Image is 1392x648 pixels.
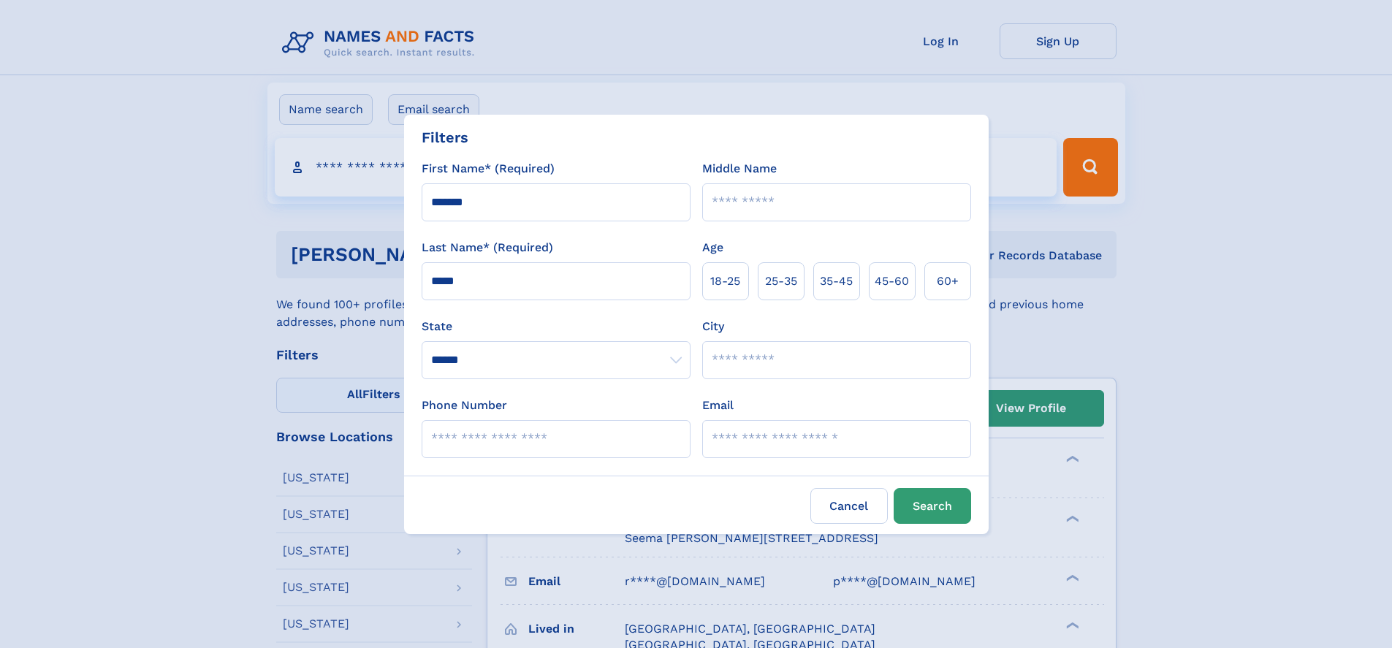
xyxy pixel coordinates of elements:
[894,488,971,524] button: Search
[702,160,777,178] label: Middle Name
[710,272,740,290] span: 18‑25
[937,272,959,290] span: 60+
[702,397,734,414] label: Email
[422,318,691,335] label: State
[820,272,853,290] span: 35‑45
[765,272,797,290] span: 25‑35
[422,397,507,414] label: Phone Number
[702,239,723,256] label: Age
[702,318,724,335] label: City
[875,272,909,290] span: 45‑60
[422,239,553,256] label: Last Name* (Required)
[422,160,555,178] label: First Name* (Required)
[810,488,888,524] label: Cancel
[422,126,468,148] div: Filters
